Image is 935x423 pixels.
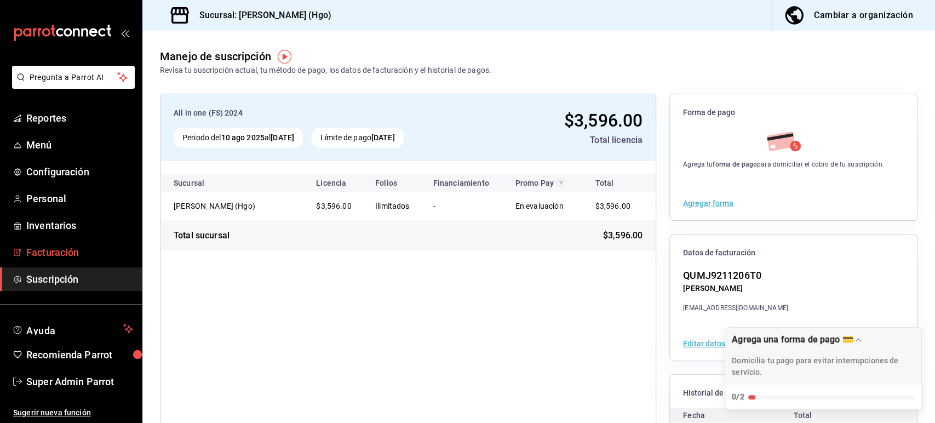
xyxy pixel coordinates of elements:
[26,111,133,125] span: Reportes
[174,128,303,148] div: Periodo del al
[26,347,133,362] span: Recomienda Parrot
[174,179,234,187] div: Sucursal
[366,174,425,192] th: Folios
[174,107,479,119] div: All in one (FS) 2024
[307,174,366,192] th: Licencia
[683,159,884,169] div: Agrega tu para domiciliar el cobro de tu suscripción.
[683,408,794,422] div: Fecha
[121,28,129,37] button: open_drawer_menu
[794,408,904,422] div: Total
[683,268,788,283] div: QUMJ9211206T0
[814,8,913,23] div: Cambiar a organización
[564,110,643,131] span: $3,596.00
[26,218,133,233] span: Inventarios
[732,391,744,403] div: 0/2
[425,174,507,192] th: Financiamiento
[683,199,733,207] button: Agregar forma
[683,340,725,347] button: Editar datos
[26,322,119,335] span: Ayuda
[316,202,351,210] span: $3,596.00
[366,192,425,220] td: Ilimitados
[26,164,133,179] span: Configuración
[725,328,921,385] div: Drag to move checklist
[12,66,135,89] button: Pregunta a Parrot AI
[174,201,283,211] div: [PERSON_NAME] (Hgo)
[278,50,291,64] img: Tooltip marker
[683,107,904,118] span: Forma de pago
[507,192,582,220] td: En evaluación
[425,192,507,220] td: -
[8,79,135,91] a: Pregunta a Parrot AI
[713,161,757,168] strong: forma de pago
[13,407,133,419] span: Sugerir nueva función
[271,133,294,142] strong: [DATE]
[725,328,921,409] button: Expand Checklist
[160,65,491,76] div: Revisa tu suscripción actual, tu método de pago, los datos de facturación y el historial de pagos.
[732,355,915,378] p: Domicilia tu pago para evitar interrupciones de servicio.
[683,388,904,398] span: Historial de pago
[371,133,395,142] strong: [DATE]
[191,9,331,22] h3: Sucursal: [PERSON_NAME] (Hgo)
[221,133,264,142] strong: 10 ago 2025
[725,327,922,410] div: Agrega una forma de pago 💳
[160,48,271,65] div: Manejo de suscripción
[515,179,573,187] div: Promo Pay
[26,138,133,152] span: Menú
[26,245,133,260] span: Facturación
[26,272,133,287] span: Suscripción
[174,201,283,211] div: Enrique's (Hgo)
[683,303,788,313] div: [EMAIL_ADDRESS][DOMAIN_NAME]
[26,374,133,389] span: Super Admin Parrot
[30,72,118,83] span: Pregunta a Parrot AI
[683,248,904,258] span: Datos de facturación
[26,191,133,206] span: Personal
[557,179,565,187] svg: Recibe un descuento en el costo de tu membresía al cubrir 80% de tus transacciones realizadas con...
[582,174,656,192] th: Total
[683,283,788,294] div: [PERSON_NAME]
[312,128,404,148] div: Límite de pago
[595,202,630,210] span: $3,596.00
[603,229,643,242] span: $3,596.00
[174,229,230,242] div: Total sucursal
[732,334,853,345] div: Agrega una forma de pago 💳
[488,134,643,147] div: Total licencia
